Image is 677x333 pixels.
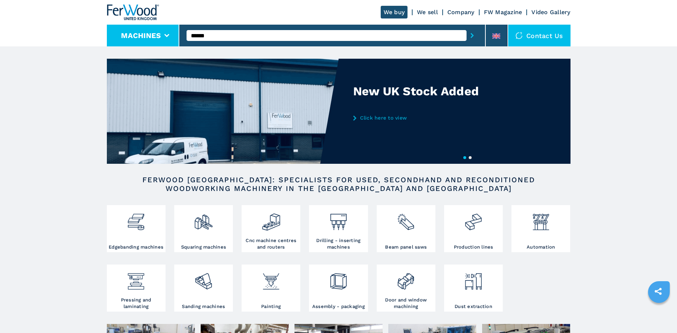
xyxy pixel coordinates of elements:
button: Machines [121,31,161,40]
button: 1 [463,156,466,159]
a: sharethis [649,282,667,300]
div: Contact us [508,25,571,46]
a: Dust extraction [444,265,503,312]
button: 2 [469,156,472,159]
a: Assembly - packaging [309,265,368,312]
a: Production lines [444,205,503,252]
img: linee_di_produzione_2.png [464,207,483,232]
iframe: Chat [646,300,672,328]
a: We sell [417,9,438,16]
a: Drilling - inserting machines [309,205,368,252]
a: Automation [511,205,570,252]
h3: Production lines [454,244,493,250]
h3: Door and window machining [379,297,434,310]
img: centro_di_lavoro_cnc_2.png [262,207,281,232]
a: Pressing and laminating [107,265,166,312]
img: levigatrici_2.png [194,266,213,291]
a: Cnc machine centres and routers [242,205,300,252]
h3: Edgebanding machines [109,244,163,250]
button: submit-button [467,27,478,44]
img: Contact us [515,32,523,39]
img: New UK Stock Added [107,59,339,164]
h3: Dust extraction [455,303,492,310]
h3: Squaring machines [181,244,226,250]
a: Video Gallery [531,9,570,16]
img: automazione.png [531,207,551,232]
h3: Automation [527,244,555,250]
img: montaggio_imballaggio_2.png [329,266,348,291]
h3: Sanding machines [182,303,225,310]
h2: FERWOOD [GEOGRAPHIC_DATA]: SPECIALISTS FOR USED, SECONDHAND AND RECONDITIONED WOODWORKING MACHINE... [130,175,547,193]
a: Painting [242,265,300,312]
img: foratrici_inseritrici_2.png [329,207,348,232]
a: Edgebanding machines [107,205,166,252]
img: aspirazione_1.png [464,266,483,291]
a: Company [447,9,475,16]
a: Click here to view [353,115,495,121]
img: verniciatura_1.png [262,266,281,291]
h3: Drilling - inserting machines [311,237,366,250]
h3: Pressing and laminating [109,297,164,310]
img: pressa-strettoia.png [126,266,146,291]
img: lavorazione_porte_finestre_2.png [396,266,415,291]
img: Ferwood [107,4,159,20]
a: Squaring machines [174,205,233,252]
img: bordatrici_1.png [126,207,146,232]
img: squadratrici_2.png [194,207,213,232]
a: Sanding machines [174,265,233,312]
h3: Beam panel saws [385,244,427,250]
a: We buy [381,6,408,18]
h3: Assembly - packaging [312,303,365,310]
h3: Cnc machine centres and routers [243,237,298,250]
img: sezionatrici_2.png [396,207,415,232]
a: Door and window machining [377,265,435,312]
a: Beam panel saws [377,205,435,252]
h3: Painting [261,303,281,310]
a: FW Magazine [484,9,522,16]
